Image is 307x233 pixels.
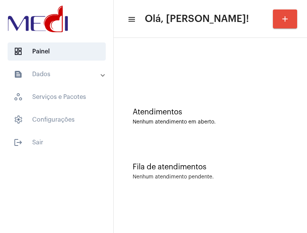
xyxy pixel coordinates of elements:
span: sidenav icon [14,47,23,56]
span: Serviços e Pacotes [8,88,106,106]
div: Fila de atendimentos [133,163,288,171]
div: Nenhum atendimento em aberto. [133,119,288,125]
span: sidenav icon [14,92,23,102]
span: Painel [8,42,106,61]
mat-expansion-panel-header: sidenav iconDados [5,65,113,83]
mat-icon: sidenav icon [14,70,23,79]
span: Olá, [PERSON_NAME]! [145,13,249,25]
mat-panel-title: Dados [14,70,101,79]
img: d3a1b5fa-500b-b90f-5a1c-719c20e9830b.png [6,4,70,34]
div: Nenhum atendimento pendente. [133,174,214,180]
span: Configurações [8,111,106,129]
mat-icon: add [280,14,290,23]
span: Sair [8,133,106,152]
mat-icon: sidenav icon [14,138,23,147]
span: sidenav icon [14,115,23,124]
div: Atendimentos [133,108,288,116]
mat-icon: sidenav icon [127,15,135,24]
